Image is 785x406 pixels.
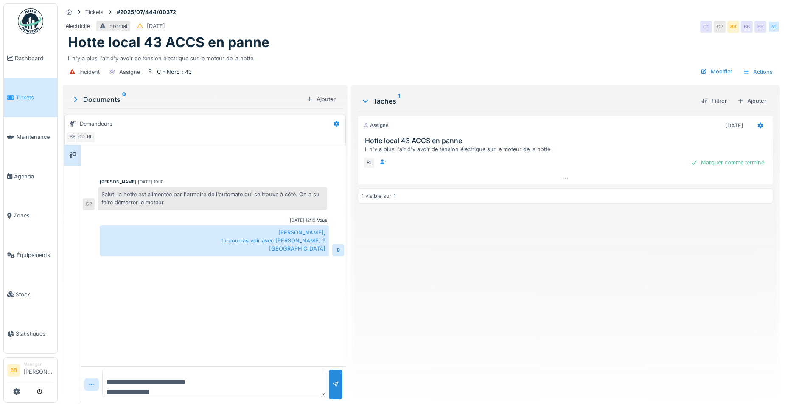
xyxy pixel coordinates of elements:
div: [DATE] [147,22,165,30]
a: BB Manager[PERSON_NAME] [7,361,54,381]
div: Ajouter [734,95,770,107]
span: Équipements [17,251,54,259]
div: électricité [66,22,90,30]
img: Badge_color-CXgf-gQk.svg [18,8,43,34]
span: Dashboard [15,54,54,62]
div: BB [727,21,739,33]
li: [PERSON_NAME] [23,361,54,379]
div: CP [83,198,95,210]
div: Il n'y a plus l'air d'y avoir de tension électrique sur le moteur de la hotte [68,51,775,62]
div: CP [714,21,726,33]
div: [PERSON_NAME], tu pourras voir avec [PERSON_NAME] ? [GEOGRAPHIC_DATA] [100,225,329,257]
div: RL [768,21,780,33]
div: Tâches [361,96,695,106]
div: Assigné [119,68,140,76]
span: Agenda [14,172,54,180]
div: normal [109,22,127,30]
a: Stock [4,275,57,314]
div: Manager [23,361,54,367]
div: Demandeurs [80,120,112,128]
sup: 1 [398,96,400,106]
div: B [332,244,344,256]
a: Maintenance [4,117,57,157]
div: Actions [739,66,777,78]
a: Zones [4,196,57,236]
div: 1 visible sur 1 [362,192,395,200]
span: Zones [14,211,54,220]
div: CP [75,131,87,143]
div: Assigné [363,122,389,129]
div: Modifier [697,66,736,77]
div: Documents [71,94,303,104]
a: Statistiques [4,314,57,354]
span: Statistiques [16,330,54,338]
div: Vous [317,217,327,223]
h3: Hotte local 43 ACCS en panne [365,137,769,145]
div: [DATE] 12:19 [290,217,315,223]
a: Tickets [4,78,57,118]
h1: Hotte local 43 ACCS en panne [68,34,269,51]
div: Marquer comme terminé [687,157,768,168]
div: BB [741,21,753,33]
div: [DATE] [725,121,743,130]
div: CP [700,21,712,33]
div: BB [754,21,766,33]
div: Incident [79,68,100,76]
div: [PERSON_NAME] [100,179,136,185]
a: Dashboard [4,39,57,78]
a: Agenda [4,157,57,196]
div: Il n'y a plus l'air d'y avoir de tension électrique sur le moteur de la hotte [365,145,769,153]
div: Salut, la hotte est alimentée par l'armoire de l'automate qui se trouve à côté. On a su faire dém... [98,187,327,210]
div: RL [363,157,375,169]
sup: 0 [122,94,126,104]
div: Filtrer [698,95,730,107]
div: C - Nord : 43 [157,68,192,76]
li: BB [7,364,20,377]
div: [DATE] 10:10 [138,179,163,185]
span: Maintenance [17,133,54,141]
div: Tickets [85,8,104,16]
div: Ajouter [303,93,339,105]
a: Équipements [4,235,57,275]
strong: #2025/07/444/00372 [113,8,179,16]
div: BB [67,131,78,143]
span: Tickets [16,93,54,101]
span: Stock [16,290,54,299]
div: RL [84,131,95,143]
